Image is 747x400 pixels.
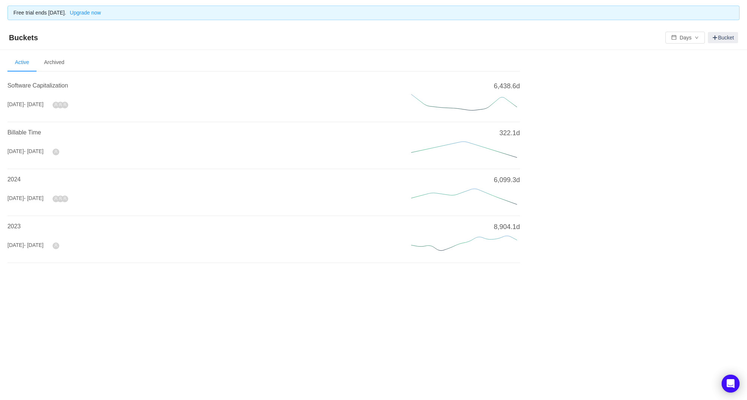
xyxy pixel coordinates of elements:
span: 322.1d [499,128,520,138]
span: 6,099.3d [494,175,520,185]
span: - [DATE] [24,242,44,248]
i: icon: user [54,244,58,247]
a: Upgrade now [66,10,101,16]
a: 2024 [7,176,21,182]
span: - [DATE] [24,195,44,201]
span: 8,904.1d [494,222,520,232]
div: [DATE] [7,147,44,155]
i: icon: user [59,103,62,107]
button: icon: calendarDaysicon: down [665,32,705,44]
div: Open Intercom Messenger [722,375,740,393]
a: 2023 [7,223,21,229]
i: icon: user [54,103,58,107]
span: Buckets [9,32,42,44]
span: - [DATE] [24,148,44,154]
li: Active [7,54,37,72]
a: Bucket [708,32,738,43]
div: [DATE] [7,101,44,108]
i: icon: user [59,197,62,200]
a: Software Capitalization [7,82,68,89]
i: icon: user [63,197,67,200]
span: 6,438.6d [494,81,520,91]
i: icon: user [54,197,58,200]
div: [DATE] [7,241,44,249]
span: Free trial ends [DATE]. [13,10,101,16]
a: Billable Time [7,129,41,136]
i: icon: user [54,150,58,153]
i: icon: user [63,103,67,107]
li: Archived [37,54,72,72]
span: - [DATE] [24,101,44,107]
div: [DATE] [7,194,44,202]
